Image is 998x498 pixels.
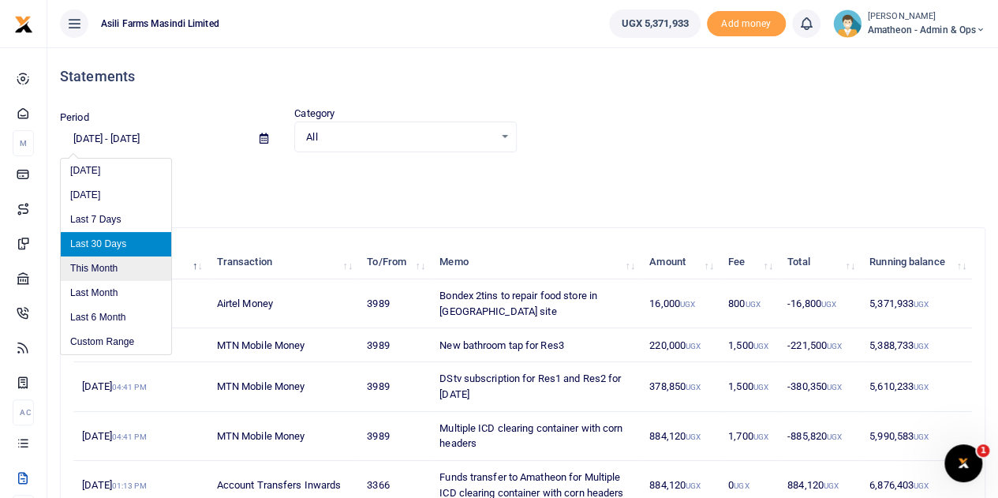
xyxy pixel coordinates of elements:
[914,383,929,391] small: UGX
[60,125,247,152] input: select period
[112,481,147,490] small: 01:13 PM
[861,362,972,411] td: 5,610,233
[208,245,359,279] th: Transaction: activate to sort column ascending
[833,9,862,38] img: profile-user
[707,17,786,28] a: Add money
[686,481,701,490] small: UGX
[61,305,171,330] li: Last 6 Month
[861,328,972,362] td: 5,388,733
[13,399,34,425] li: Ac
[753,383,768,391] small: UGX
[720,362,779,411] td: 1,500
[827,432,842,441] small: UGX
[641,412,720,461] td: 884,120
[868,10,985,24] small: [PERSON_NAME]
[680,300,695,309] small: UGX
[61,281,171,305] li: Last Month
[779,412,861,461] td: -885,820
[60,68,985,85] h4: Statements
[358,412,431,461] td: 3989
[431,412,641,461] td: Multiple ICD clearing container with corn headers
[944,444,982,482] iframe: Intercom live chat
[779,328,861,362] td: -221,500
[641,245,720,279] th: Amount: activate to sort column ascending
[861,245,972,279] th: Running balance: activate to sort column ascending
[914,481,929,490] small: UGX
[914,432,929,441] small: UGX
[73,412,208,461] td: [DATE]
[734,481,749,490] small: UGX
[779,362,861,411] td: -380,350
[61,256,171,281] li: This Month
[707,11,786,37] span: Add money
[914,342,929,350] small: UGX
[686,342,701,350] small: UGX
[14,15,33,34] img: logo-small
[720,279,779,328] td: 800
[61,232,171,256] li: Last 30 Days
[779,279,861,328] td: -16,800
[73,362,208,411] td: [DATE]
[641,279,720,328] td: 16,000
[720,412,779,461] td: 1,700
[707,11,786,37] li: Toup your wallet
[686,432,701,441] small: UGX
[641,328,720,362] td: 220,000
[358,279,431,328] td: 3989
[208,328,359,362] td: MTN Mobile Money
[821,300,836,309] small: UGX
[60,110,89,125] label: Period
[827,342,842,350] small: UGX
[609,9,700,38] a: UGX 5,371,933
[208,362,359,411] td: MTN Mobile Money
[641,362,720,411] td: 378,850
[431,362,641,411] td: DStv subscription for Res1 and Res2 for [DATE]
[977,444,989,457] span: 1
[833,9,985,38] a: profile-user [PERSON_NAME] Amatheon - Admin & Ops
[358,328,431,362] td: 3989
[358,362,431,411] td: 3989
[60,171,985,188] p: Download
[13,130,34,156] li: M
[861,412,972,461] td: 5,990,583
[753,342,768,350] small: UGX
[720,245,779,279] th: Fee: activate to sort column ascending
[603,9,706,38] li: Wallet ballance
[431,328,641,362] td: New bathroom tap for Res3
[720,328,779,362] td: 1,500
[753,432,768,441] small: UGX
[745,300,760,309] small: UGX
[431,279,641,328] td: Bondex 2tins to repair food store in [GEOGRAPHIC_DATA] site
[868,23,985,37] span: Amatheon - Admin & Ops
[61,208,171,232] li: Last 7 Days
[431,245,641,279] th: Memo: activate to sort column ascending
[112,383,147,391] small: 04:41 PM
[208,279,359,328] td: Airtel Money
[621,16,688,32] span: UGX 5,371,933
[61,183,171,208] li: [DATE]
[208,412,359,461] td: MTN Mobile Money
[14,17,33,29] a: logo-small logo-large logo-large
[686,383,701,391] small: UGX
[61,159,171,183] li: [DATE]
[861,279,972,328] td: 5,371,933
[95,17,226,31] span: Asili Farms Masindi Limited
[914,300,929,309] small: UGX
[824,481,839,490] small: UGX
[358,245,431,279] th: To/From: activate to sort column ascending
[306,129,493,145] span: All
[294,106,335,122] label: Category
[779,245,861,279] th: Total: activate to sort column ascending
[61,330,171,354] li: Custom Range
[112,432,147,441] small: 04:41 PM
[827,383,842,391] small: UGX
